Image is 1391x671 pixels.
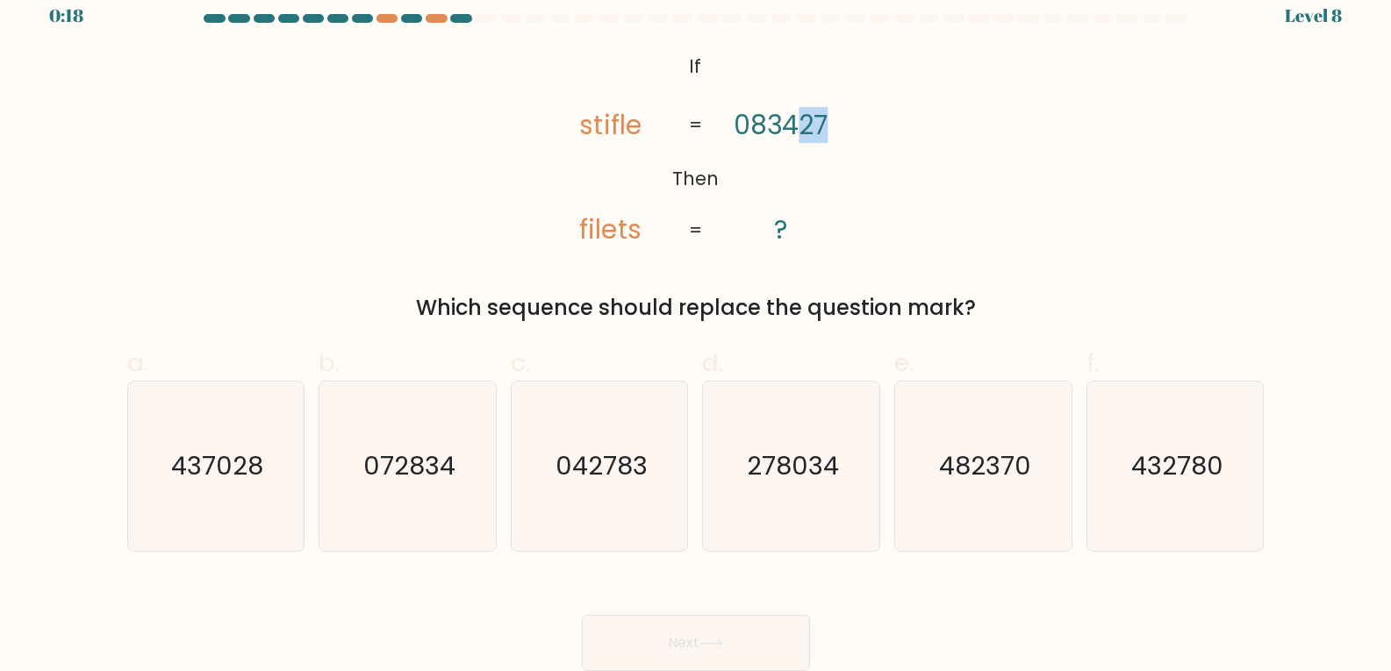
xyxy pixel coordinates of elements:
span: e. [894,346,914,380]
span: c. [511,346,530,380]
tspan: stifle [580,107,642,143]
div: Level 8 [1285,3,1342,29]
text: 278034 [747,448,839,483]
tspan: = [689,217,702,242]
span: d. [702,346,723,380]
text: 072834 [363,448,455,483]
tspan: filets [580,211,642,247]
div: Which sequence should replace the question mark? [138,292,1254,324]
tspan: If [690,54,702,79]
text: 042783 [556,448,648,483]
span: f. [1086,346,1099,380]
tspan: Then [672,166,719,191]
tspan: ? [774,211,787,247]
tspan: = [689,112,702,138]
text: 482370 [939,448,1031,483]
div: 0:18 [49,3,83,29]
button: Next [582,615,810,671]
tspan: 083427 [734,107,828,143]
svg: @import url('[URL][DOMAIN_NAME]); [532,48,859,250]
span: a. [127,346,148,380]
span: b. [319,346,340,380]
text: 432780 [1131,448,1223,483]
text: 437028 [171,448,263,483]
